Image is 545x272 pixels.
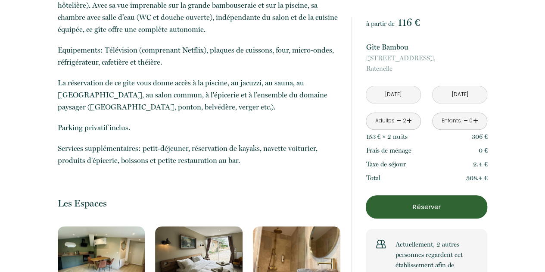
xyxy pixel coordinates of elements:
[366,20,394,28] span: à partir de
[466,173,488,183] p: 308.4 €
[366,53,487,74] p: Ratenelle
[366,86,420,103] input: Arrivée
[58,122,340,134] p: Parking privatif inclus.
[407,114,412,128] a: +
[402,117,407,125] div: 2
[469,117,473,125] div: 0
[472,131,488,142] p: 306 €
[366,195,487,219] button: Réserver
[366,41,487,53] p: Gîte Bambou
[397,114,402,128] a: -
[473,159,488,169] p: 2.4 €
[366,173,380,183] p: Total
[366,145,411,156] p: Frais de ménage
[58,142,340,166] p: Services supplémentaires: petit-déjeuner, réservation de kayaks, navette voiturier, produits d'ép...
[479,145,488,156] p: 0 €
[375,117,394,125] div: Adultes
[58,44,340,68] p: Equipements: Télévision (comprenant Netflix), plaques de cuissons, four, micro-ondes, réfrigérate...
[397,16,420,28] span: 116 €
[376,239,386,249] img: users
[58,197,340,209] p: Les Espaces
[366,53,487,63] span: [STREET_ADDRESS],
[442,117,461,125] div: Enfants
[433,86,487,103] input: Départ
[405,133,407,141] span: s
[473,114,478,128] a: +
[366,131,407,142] p: 153 € × 2 nuit
[58,77,340,113] p: La réservation de ce gîte vous donne accès à la piscine, au jacuzzi, au sauna, au [GEOGRAPHIC_DAT...
[366,159,405,169] p: Taxe de séjour
[463,114,468,128] a: -
[369,202,484,212] p: Réserver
